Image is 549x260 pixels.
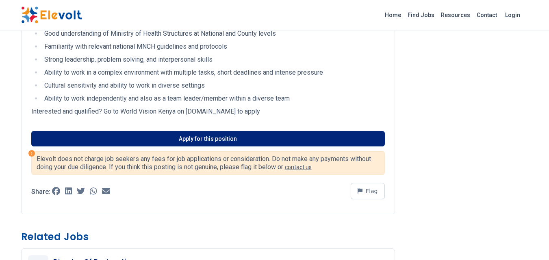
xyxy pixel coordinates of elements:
[382,9,404,21] a: Home
[42,68,385,77] li: Ability to work in a complex environment with multiple tasks, short deadlines and intense pressure
[31,107,385,116] p: Interested and qualified? Go to World Vision Kenya on [DOMAIN_NAME] to apply
[42,42,385,52] li: Familiarity with relevant national MNCH guidelines and protocols
[37,155,380,171] p: Elevolt does not charge job seekers any fees for job applications or consideration. Do not make a...
[351,183,385,199] button: Flag
[42,55,385,64] li: Strong leadership, problem solving, and interpersonal skills
[473,9,500,21] a: Contact
[404,9,438,21] a: Find Jobs
[438,9,473,21] a: Resources
[21,6,82,24] img: Elevolt
[42,81,385,90] li: Cultural sensitivity and ability to work in diverse settings
[285,164,312,170] a: contact us
[42,94,385,103] li: Ability to work independently and also as a team leader/member within a diverse team
[508,221,549,260] iframe: Chat Widget
[31,131,385,146] a: Apply for this position
[500,7,525,23] a: Login
[21,230,395,243] h3: Related Jobs
[42,29,385,39] li: Good understanding of Ministry of Health Structures at National and County levels
[31,189,50,195] p: Share:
